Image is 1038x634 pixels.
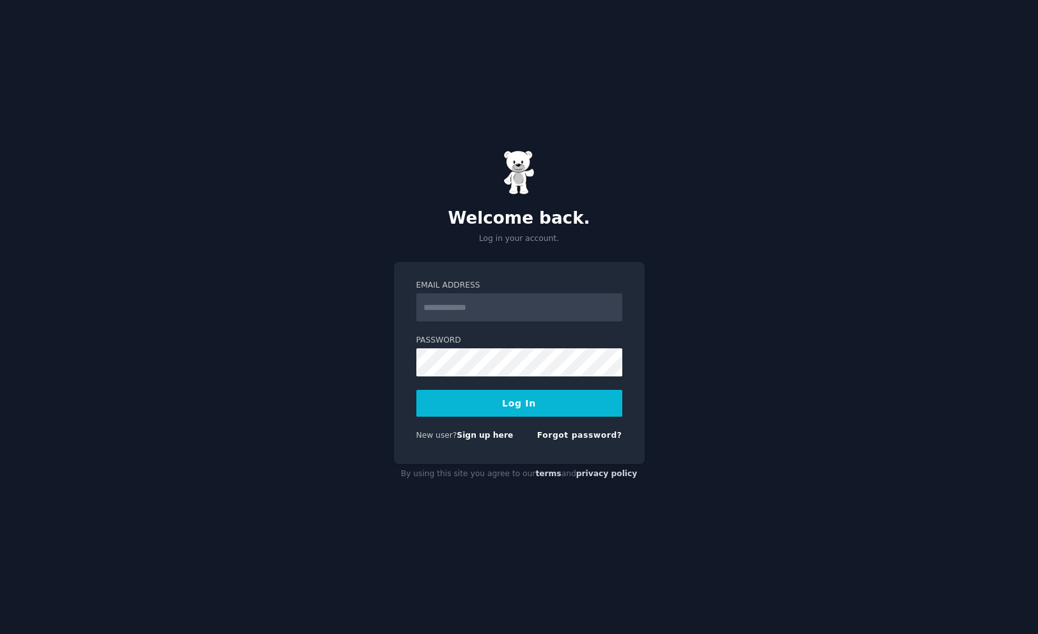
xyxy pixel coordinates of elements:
[416,335,622,346] label: Password
[394,464,645,484] div: By using this site you agree to our and
[416,390,622,417] button: Log In
[537,431,622,440] a: Forgot password?
[576,469,638,478] a: privacy policy
[503,150,535,195] img: Gummy Bear
[416,431,457,440] span: New user?
[457,431,513,440] a: Sign up here
[535,469,561,478] a: terms
[416,280,622,291] label: Email Address
[394,208,645,229] h2: Welcome back.
[394,233,645,245] p: Log in your account.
